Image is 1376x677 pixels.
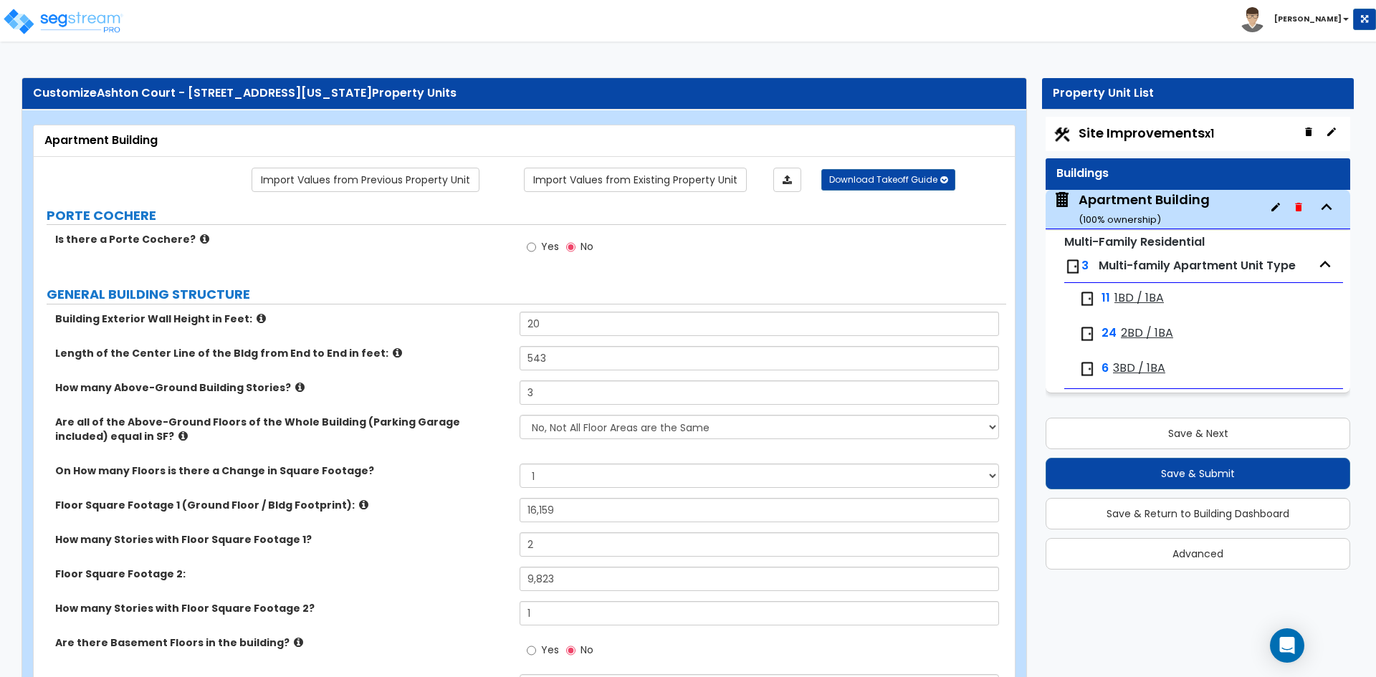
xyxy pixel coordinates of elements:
i: click for more info! [294,637,303,648]
label: Building Exterior Wall Height in Feet: [55,312,509,326]
label: How many Above-Ground Building Stories? [55,380,509,395]
label: Length of the Center Line of the Bldg from End to End in feet: [55,346,509,360]
span: Ashton Court - [STREET_ADDRESS][US_STATE] [97,85,372,101]
label: Floor Square Footage 1 (Ground Floor / Bldg Footprint): [55,498,509,512]
span: Yes [541,239,559,254]
button: Save & Next [1046,418,1350,449]
i: click for more info! [200,234,209,244]
a: Import the dynamic attributes value through Excel sheet [773,168,801,192]
i: click for more info! [393,347,402,358]
div: Buildings [1056,165,1339,182]
span: 24 [1102,325,1117,342]
img: door.png [1079,325,1096,342]
input: Yes [527,239,536,255]
div: Customize Property Units [33,85,1016,102]
span: 11 [1102,290,1110,307]
label: Are all of the Above-Ground Floors of the Whole Building (Parking Garage included) equal in SF? [55,415,509,443]
button: Download Takeoff Guide [821,169,955,191]
input: No [566,239,575,255]
span: Site Improvements [1079,124,1214,142]
i: click for more info! [178,431,188,441]
span: 1BD / 1BA [1114,290,1164,307]
a: Import the dynamic attribute values from existing properties. [524,168,747,192]
span: Download Takeoff Guide [829,173,937,186]
button: Advanced [1046,538,1350,570]
i: click for more info! [295,382,305,393]
span: No [580,239,593,254]
img: door.png [1079,290,1096,307]
small: ( 100 % ownership) [1079,213,1161,226]
label: How many Stories with Floor Square Footage 1? [55,532,509,547]
a: Import the dynamic attribute values from previous properties. [252,168,479,192]
small: x1 [1205,126,1214,141]
span: No [580,643,593,657]
img: door.png [1079,360,1096,378]
div: Apartment Building [44,133,1004,149]
img: door.png [1064,258,1081,275]
i: click for more info! [359,499,368,510]
button: Save & Return to Building Dashboard [1046,498,1350,529]
span: 3 [1081,257,1089,274]
div: Open Intercom Messenger [1270,628,1304,663]
span: Apartment Building [1053,191,1210,227]
label: Floor Square Footage 2: [55,567,509,581]
i: click for more info! [257,313,266,324]
div: Property Unit List [1053,85,1343,102]
button: Save & Submit [1046,458,1350,489]
label: GENERAL BUILDING STRUCTURE [47,285,1006,304]
span: Yes [541,643,559,657]
label: Are there Basement Floors in the building? [55,635,509,650]
input: No [566,643,575,658]
label: On How many Floors is there a Change in Square Footage? [55,464,509,478]
small: Multi-Family Residential [1064,234,1205,250]
img: Construction.png [1053,125,1071,144]
img: logo_pro_r.png [2,7,124,36]
div: Apartment Building [1079,191,1210,227]
label: How many Stories with Floor Square Footage 2? [55,601,509,615]
span: Multi-family Apartment Unit Type [1099,257,1296,274]
input: Yes [527,643,536,658]
span: 3BD / 1BA [1113,360,1165,377]
img: building.svg [1053,191,1071,209]
span: 2BD / 1BA [1121,325,1173,342]
label: Is there a Porte Cochere? [55,232,509,246]
span: 6 [1102,360,1109,377]
label: PORTE COCHERE [47,206,1006,225]
img: avatar.png [1240,7,1265,32]
b: [PERSON_NAME] [1274,14,1342,24]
